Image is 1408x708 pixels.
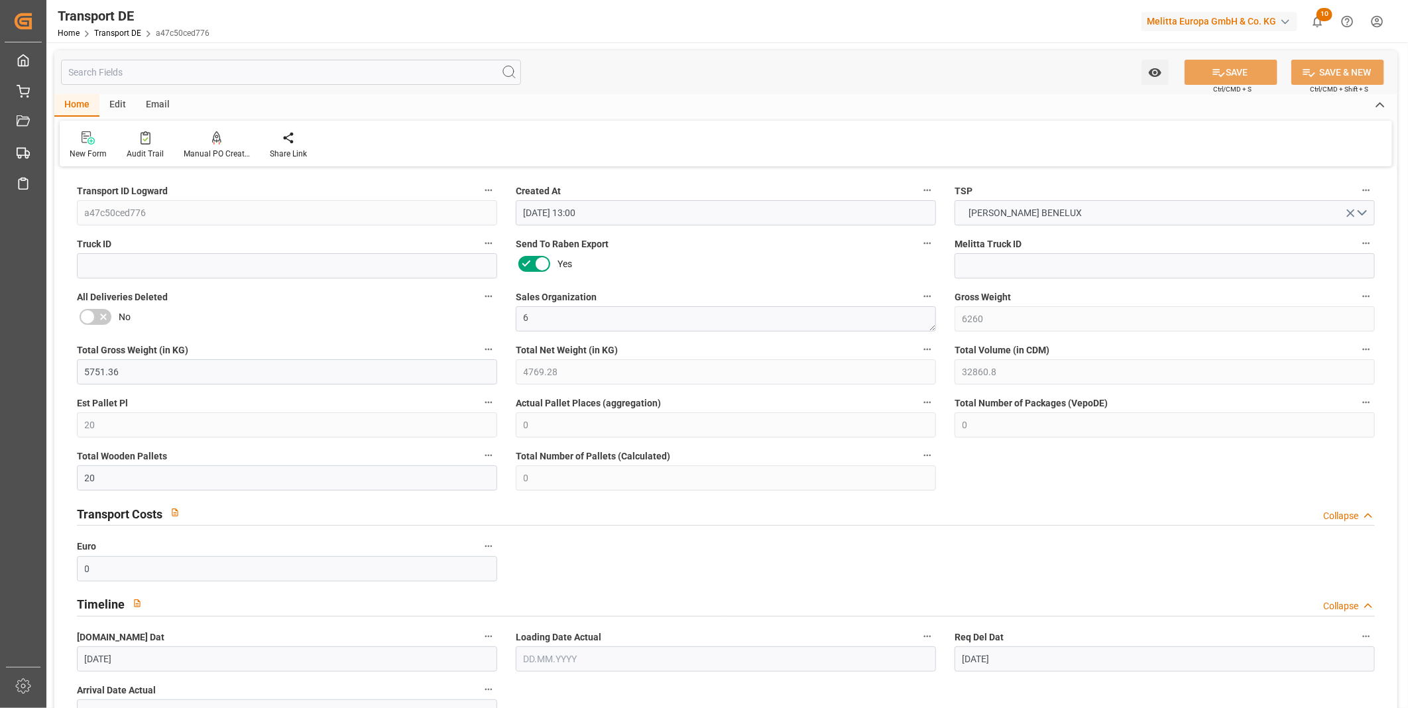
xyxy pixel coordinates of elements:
div: New Form [70,148,107,160]
span: Transport ID Logward [77,184,168,198]
div: Audit Trail [127,148,164,160]
span: Total Number of Packages (VepoDE) [955,396,1108,410]
input: DD.MM.YYYY [77,646,497,672]
button: Total Volume (in CDM) [1358,341,1375,358]
button: Total Net Weight (in KG) [919,341,936,358]
span: Ctrl/CMD + Shift + S [1310,84,1368,94]
button: View description [125,591,150,616]
span: Total Volume (in CDM) [955,343,1049,357]
div: Transport DE [58,6,209,26]
button: Transport ID Logward [480,182,497,199]
button: Req Del Dat [1358,628,1375,645]
span: Arrival Date Actual [77,683,156,697]
span: Total Wooden Pallets [77,449,167,463]
a: Home [58,29,80,38]
span: All Deliveries Deleted [77,290,168,304]
span: Yes [557,257,572,271]
button: Total Gross Weight (in KG) [480,341,497,358]
div: Edit [99,94,136,117]
button: Loading Date Actual [919,628,936,645]
input: DD.MM.YYYY [516,646,936,672]
span: Est Pallet Pl [77,396,128,410]
button: show 10 new notifications [1303,7,1332,36]
div: Share Link [270,148,307,160]
div: Manual PO Creation [184,148,250,160]
span: Sales Organization [516,290,597,304]
button: SAVE & NEW [1291,60,1384,85]
div: Home [54,94,99,117]
span: Send To Raben Export [516,237,609,251]
button: Arrival Date Actual [480,681,497,698]
textarea: 6 [516,306,936,331]
h2: Transport Costs [77,505,162,523]
a: Transport DE [94,29,141,38]
button: Help Center [1332,7,1362,36]
span: Total Gross Weight (in KG) [77,343,188,357]
button: open menu [1142,60,1169,85]
span: Loading Date Actual [516,630,601,644]
div: Melitta Europa GmbH & Co. KG [1142,12,1297,31]
span: Melitta Truck ID [955,237,1022,251]
button: open menu [955,200,1375,225]
button: TSP [1358,182,1375,199]
span: Ctrl/CMD + S [1213,84,1252,94]
span: 10 [1317,8,1332,21]
button: Truck ID [480,235,497,252]
span: Gross Weight [955,290,1011,304]
button: Gross Weight [1358,288,1375,305]
button: Actual Pallet Places (aggregation) [919,394,936,411]
button: Sales Organization [919,288,936,305]
span: Truck ID [77,237,111,251]
input: DD.MM.YYYY [955,646,1375,672]
span: No [119,310,131,324]
button: Euro [480,538,497,555]
span: [DOMAIN_NAME] Dat [77,630,164,644]
span: TSP [955,184,972,198]
span: [PERSON_NAME] BENELUX [963,206,1089,220]
div: Email [136,94,180,117]
button: Est Pallet Pl [480,394,497,411]
button: SAVE [1185,60,1277,85]
button: Melitta Europa GmbH & Co. KG [1142,9,1303,34]
button: Send To Raben Export [919,235,936,252]
span: Created At [516,184,561,198]
span: Req Del Dat [955,630,1004,644]
span: Euro [77,540,96,554]
button: Total Number of Packages (VepoDE) [1358,394,1375,411]
div: Collapse [1323,509,1358,523]
input: Search Fields [61,60,521,85]
span: Total Net Weight (in KG) [516,343,618,357]
span: Total Number of Pallets (Calculated) [516,449,670,463]
button: Total Number of Pallets (Calculated) [919,447,936,464]
span: Actual Pallet Places (aggregation) [516,396,661,410]
button: Melitta Truck ID [1358,235,1375,252]
input: DD.MM.YYYY HH:MM [516,200,936,225]
button: Created At [919,182,936,199]
div: Collapse [1323,599,1358,613]
button: Total Wooden Pallets [480,447,497,464]
h2: Timeline [77,595,125,613]
button: [DOMAIN_NAME] Dat [480,628,497,645]
button: All Deliveries Deleted [480,288,497,305]
button: View description [162,500,188,525]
